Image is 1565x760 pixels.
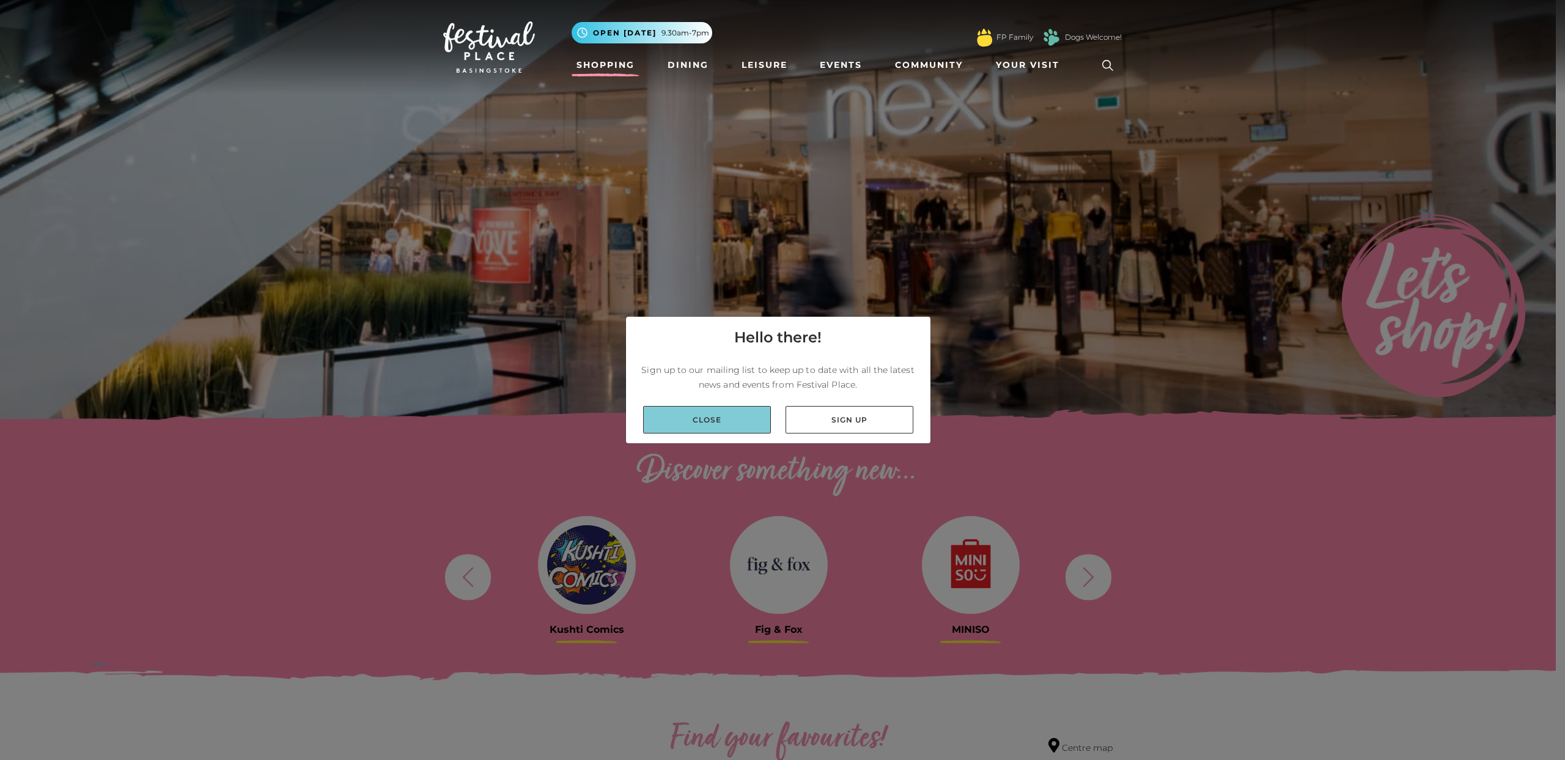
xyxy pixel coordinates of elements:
p: Sign up to our mailing list to keep up to date with all the latest news and events from Festival ... [636,363,921,392]
a: Events [815,54,867,76]
a: Leisure [737,54,792,76]
a: Community [890,54,968,76]
a: Your Visit [991,54,1070,76]
a: Dogs Welcome! [1065,32,1122,43]
span: Open [DATE] [593,28,657,39]
button: Open [DATE] 9.30am-7pm [572,22,712,43]
h4: Hello there! [734,327,822,349]
a: Close [643,406,771,433]
a: FP Family [996,32,1033,43]
a: Dining [663,54,713,76]
a: Sign up [786,406,913,433]
a: Shopping [572,54,639,76]
span: 9.30am-7pm [661,28,709,39]
img: Festival Place Logo [443,21,535,73]
span: Your Visit [996,59,1059,72]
